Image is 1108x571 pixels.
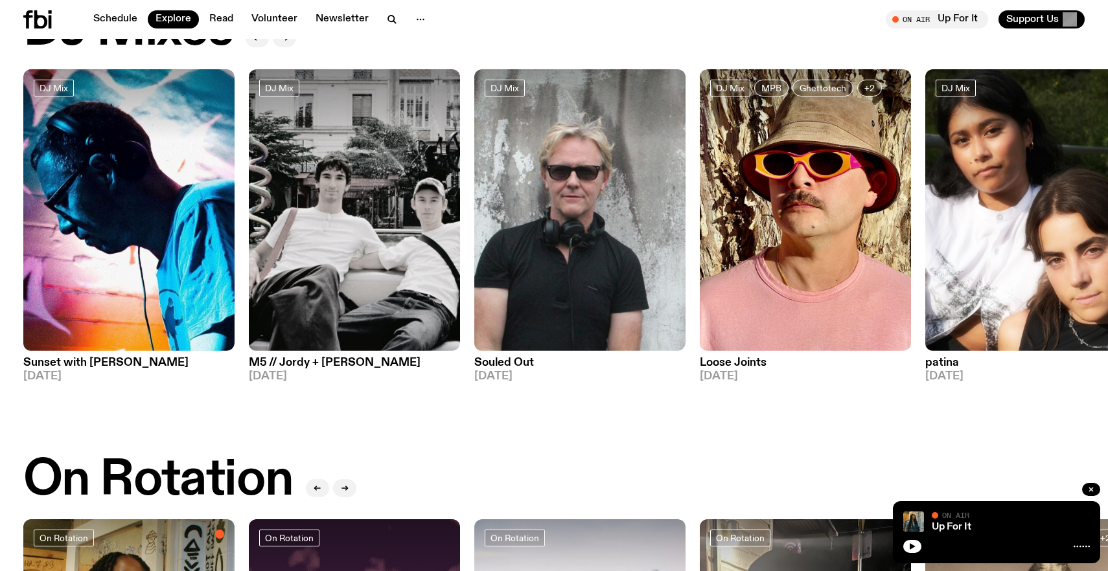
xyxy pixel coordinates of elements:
[710,80,750,96] a: DJ Mix
[936,80,976,96] a: DJ Mix
[148,10,199,28] a: Explore
[792,80,853,96] a: Ghettotech
[700,351,911,382] a: Loose Joints[DATE]
[942,511,969,519] span: On Air
[474,357,686,368] h3: Souled Out
[23,357,235,368] h3: Sunset with [PERSON_NAME]
[754,80,789,96] a: MPB
[700,357,911,368] h3: Loose Joints
[1006,14,1059,25] span: Support Us
[34,530,94,546] a: On Rotation
[308,10,376,28] a: Newsletter
[202,10,241,28] a: Read
[40,83,68,93] span: DJ Mix
[491,533,539,543] span: On Rotation
[932,522,971,532] a: Up For It
[491,83,519,93] span: DJ Mix
[34,80,74,96] a: DJ Mix
[40,533,88,543] span: On Rotation
[23,371,235,382] span: [DATE]
[700,69,911,351] img: Tyson stands in front of a paperbark tree wearing orange sunglasses, a suede bucket hat and a pin...
[259,530,319,546] a: On Rotation
[800,83,846,93] span: Ghettotech
[86,10,145,28] a: Schedule
[710,530,770,546] a: On Rotation
[474,69,686,351] img: Stephen looks directly at the camera, wearing a black tee, black sunglasses and headphones around...
[249,351,460,382] a: M5 // Jordy + [PERSON_NAME][DATE]
[485,530,545,546] a: On Rotation
[23,456,293,505] h2: On Rotation
[23,351,235,382] a: Sunset with [PERSON_NAME][DATE]
[998,10,1085,28] button: Support Us
[864,83,875,93] span: +2
[716,533,765,543] span: On Rotation
[265,533,314,543] span: On Rotation
[249,357,460,368] h3: M5 // Jordy + [PERSON_NAME]
[474,371,686,382] span: [DATE]
[700,371,911,382] span: [DATE]
[249,371,460,382] span: [DATE]
[265,83,294,93] span: DJ Mix
[716,83,744,93] span: DJ Mix
[941,83,970,93] span: DJ Mix
[23,6,233,55] h2: DJ Mixes
[23,69,235,351] img: Simon Caldwell stands side on, looking downwards. He has headphones on. Behind him is a brightly ...
[244,10,305,28] a: Volunteer
[474,351,686,382] a: Souled Out[DATE]
[761,83,781,93] span: MPB
[886,10,988,28] button: On AirUp For It
[903,511,924,532] img: Ify - a Brown Skin girl with black braided twists, looking up to the side with her tongue stickin...
[857,80,882,96] button: +2
[259,80,299,96] a: DJ Mix
[485,80,525,96] a: DJ Mix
